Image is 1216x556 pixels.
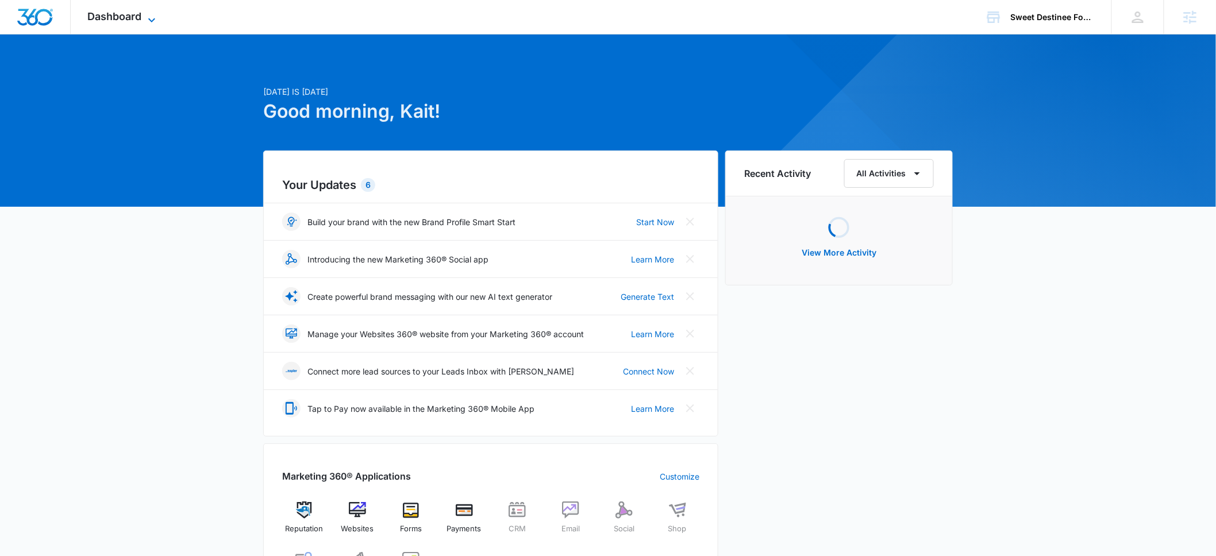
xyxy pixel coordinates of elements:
[285,523,323,535] span: Reputation
[341,523,374,535] span: Websites
[282,176,699,194] h2: Your Updates
[307,403,534,415] p: Tap to Pay now available in the Marketing 360® Mobile App
[307,365,574,377] p: Connect more lead sources to your Leads Inbox with [PERSON_NAME]
[655,501,699,543] a: Shop
[282,501,326,543] a: Reputation
[442,501,486,543] a: Payments
[660,470,699,482] a: Customize
[1011,13,1095,22] div: account name
[361,178,375,192] div: 6
[631,328,674,340] a: Learn More
[681,213,699,231] button: Close
[621,291,674,303] a: Generate Text
[681,362,699,380] button: Close
[744,167,811,180] h6: Recent Activity
[263,86,718,98] p: [DATE] is [DATE]
[307,253,488,265] p: Introducing the new Marketing 360® Social app
[681,250,699,268] button: Close
[602,501,647,543] a: Social
[389,501,433,543] a: Forms
[282,469,411,483] h2: Marketing 360® Applications
[400,523,422,535] span: Forms
[668,523,687,535] span: Shop
[623,365,674,377] a: Connect Now
[263,98,718,125] h1: Good morning, Kait!
[631,403,674,415] a: Learn More
[495,501,540,543] a: CRM
[307,216,515,228] p: Build your brand with the new Brand Profile Smart Start
[447,523,482,535] span: Payments
[681,287,699,306] button: Close
[561,523,580,535] span: Email
[790,239,888,267] button: View More Activity
[681,325,699,343] button: Close
[844,159,934,188] button: All Activities
[88,10,142,22] span: Dashboard
[336,501,380,543] a: Websites
[549,501,593,543] a: Email
[509,523,526,535] span: CRM
[681,399,699,418] button: Close
[614,523,634,535] span: Social
[636,216,674,228] a: Start Now
[307,291,552,303] p: Create powerful brand messaging with our new AI text generator
[307,328,584,340] p: Manage your Websites 360® website from your Marketing 360® account
[631,253,674,265] a: Learn More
